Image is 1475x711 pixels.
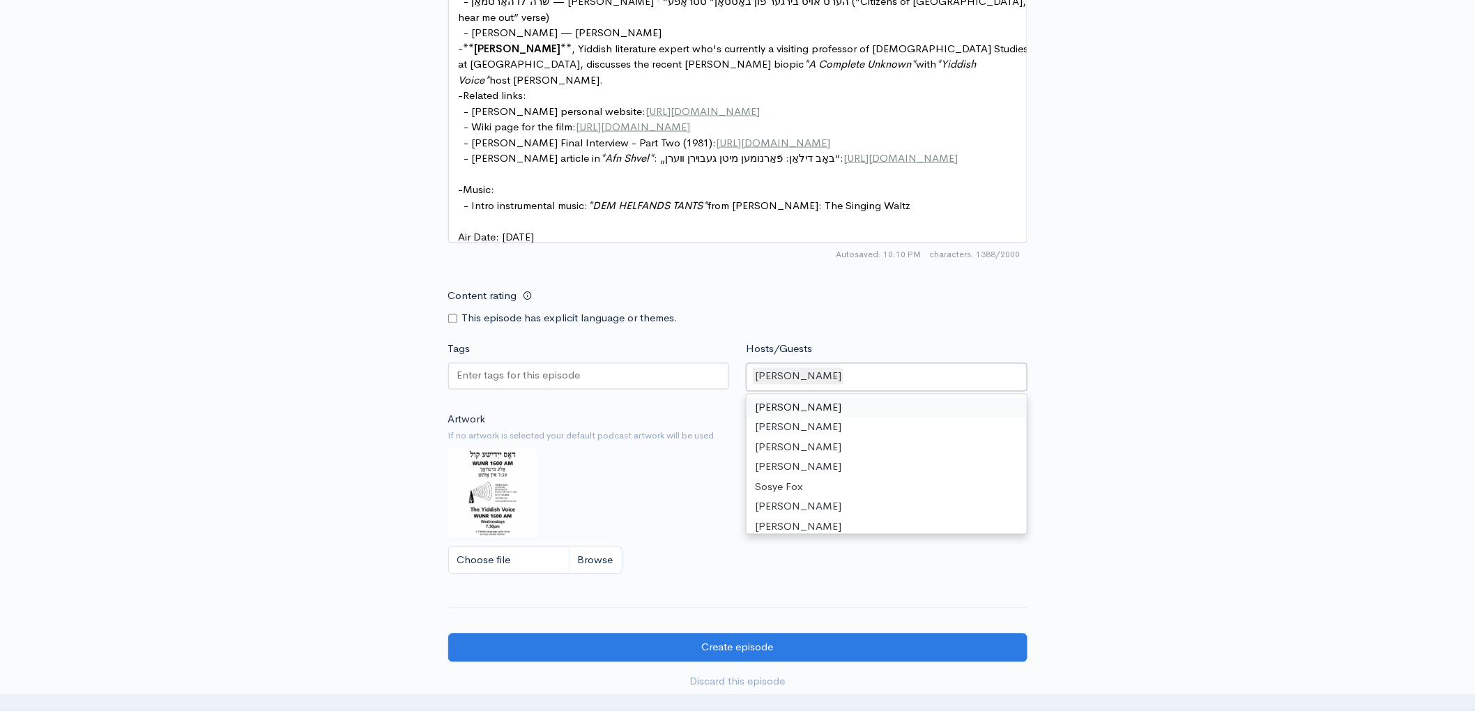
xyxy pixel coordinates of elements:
[747,517,1027,537] div: [PERSON_NAME]
[459,183,464,196] span: -
[464,199,588,212] span: - Intro instrumental music:
[747,418,1027,438] div: [PERSON_NAME]
[457,368,583,384] input: Enter tags for this episode
[448,634,1027,662] input: Create episode
[448,342,471,358] label: Tags
[930,249,1021,261] span: 1388/2000
[448,412,486,428] label: Artwork
[746,342,812,358] label: Hosts/Guests
[464,183,495,196] span: Music:
[917,57,937,70] span: with
[844,151,958,165] span: [URL][DOMAIN_NAME]
[646,105,761,118] span: [URL][DOMAIN_NAME]
[464,89,527,102] span: Related links:
[708,199,911,212] span: from [PERSON_NAME]: The Singing Waltz
[747,477,1027,498] div: Sosye Fox
[459,89,464,102] span: -
[747,457,1027,477] div: [PERSON_NAME]
[464,151,601,165] span: - [PERSON_NAME] article in
[464,136,717,149] span: - [PERSON_NAME] Final Interview - Part Two (1981):
[655,151,844,165] span: : „באָב דילאַן: פֿאַרנומען מיטן געבױרן װערן“:
[593,199,703,212] span: DEM HELFANDS TANTS
[809,57,912,70] span: A Complete Unknown
[836,249,922,261] span: Autosaved: 10:10 PM
[576,120,691,133] span: [URL][DOMAIN_NAME]
[464,120,576,133] span: - Wiki page for the film:
[747,398,1027,418] div: [PERSON_NAME]
[490,73,604,86] span: host [PERSON_NAME].
[459,42,464,55] span: -
[459,57,979,86] span: Yiddish Voice
[753,368,843,385] div: [PERSON_NAME]
[464,105,646,118] span: - [PERSON_NAME] personal website:
[448,429,1027,443] small: If no artwork is selected your default podcast artwork will be used
[462,311,678,327] label: This episode has explicit language or themes.
[459,230,535,243] span: Air Date: [DATE]
[717,136,831,149] span: [URL][DOMAIN_NAME]
[606,151,650,165] span: Afn Shvel
[448,668,1027,696] a: Discard this episode
[448,282,517,311] label: Content rating
[475,42,561,55] span: [PERSON_NAME]
[464,26,662,39] span: - [PERSON_NAME] — [PERSON_NAME]
[459,42,1032,71] span: , Yiddish literature expert who's currently a visiting professor of [DEMOGRAPHIC_DATA] Studies at...
[747,497,1027,517] div: [PERSON_NAME]
[747,438,1027,458] div: [PERSON_NAME]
